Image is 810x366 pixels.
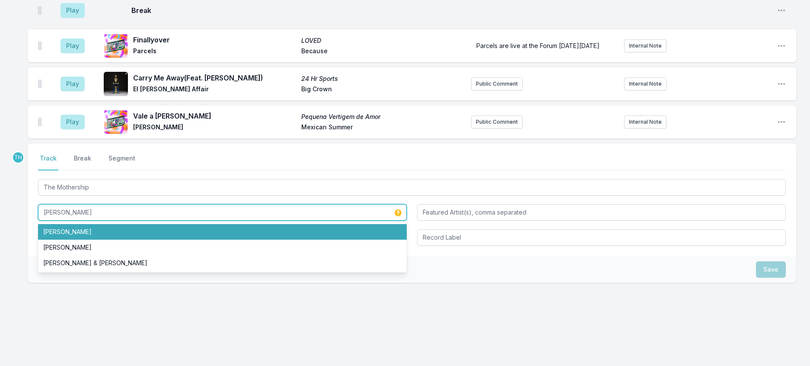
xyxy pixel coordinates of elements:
[777,6,786,15] button: Open playlist item options
[301,47,464,57] span: Because
[777,80,786,88] button: Open playlist item options
[104,72,128,96] img: 24 Hr Sports
[756,261,786,278] button: Save
[104,110,128,134] img: Pequena Vertigem de Amor
[301,74,464,83] span: 24 Hr Sports
[38,118,41,126] img: Drag Handle
[38,240,407,255] li: [PERSON_NAME]
[131,5,770,16] span: Break
[301,85,464,95] span: Big Crown
[61,39,85,53] button: Play
[624,77,666,90] button: Internal Note
[133,35,296,45] span: Finallyover
[624,39,666,52] button: Internal Note
[624,116,666,128] button: Internal Note
[38,80,41,88] img: Drag Handle
[38,154,58,170] button: Track
[777,42,786,50] button: Open playlist item options
[38,42,41,50] img: Drag Handle
[476,42,600,49] span: Parcels are live at the Forum [DATE][DATE]
[301,36,464,45] span: LOVED
[104,34,128,58] img: LOVED
[107,154,137,170] button: Segment
[777,118,786,126] button: Open playlist item options
[61,77,85,91] button: Play
[38,6,41,15] img: Drag Handle
[471,77,523,90] button: Public Comment
[72,154,93,170] button: Break
[61,115,85,129] button: Play
[133,73,296,83] span: Carry Me Away (Feat. [PERSON_NAME])
[301,123,464,133] span: Mexican Summer
[61,3,85,18] button: Play
[133,111,296,121] span: Vale a [PERSON_NAME]
[133,123,296,133] span: [PERSON_NAME]
[38,179,786,196] input: Track Title
[12,151,24,164] p: Travis Holcombe
[38,255,407,271] li: [PERSON_NAME] & [PERSON_NAME]
[417,229,786,246] input: Record Label
[133,85,296,95] span: El [PERSON_NAME] Affair
[38,224,407,240] li: [PERSON_NAME]
[471,116,523,128] button: Public Comment
[38,204,407,221] input: Artist
[301,112,464,121] span: Pequena Vertigem de Amor
[417,204,786,221] input: Featured Artist(s), comma separated
[133,47,296,57] span: Parcels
